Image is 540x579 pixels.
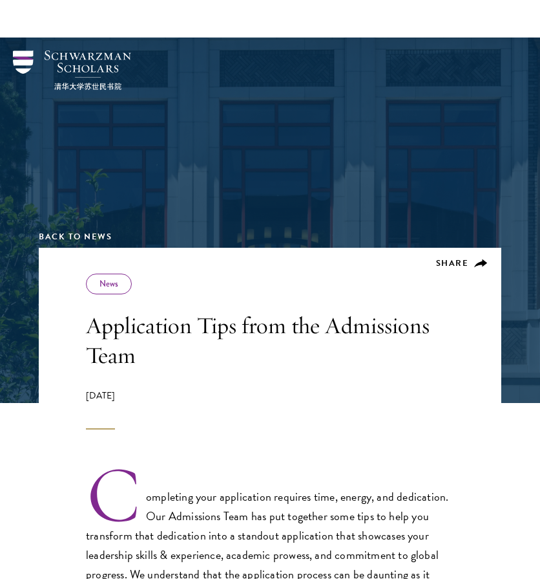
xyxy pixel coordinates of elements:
a: News [99,278,118,290]
h1: Application Tips from the Admissions Team [86,311,454,370]
img: Schwarzman Scholars [13,50,131,90]
button: Share [436,257,488,269]
div: [DATE] [86,389,454,430]
a: Back to News [39,230,112,243]
span: Share [436,257,469,270]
